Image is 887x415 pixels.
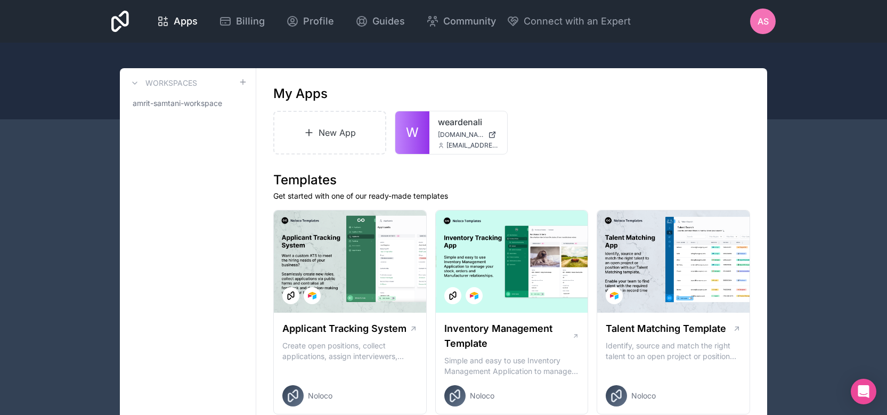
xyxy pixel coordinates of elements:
a: W [395,111,429,154]
span: Profile [303,14,334,29]
span: [EMAIL_ADDRESS][DOMAIN_NAME] [446,141,499,150]
span: Billing [236,14,265,29]
a: weardenali [438,116,499,128]
p: Create open positions, collect applications, assign interviewers, centralise candidate feedback a... [282,340,418,362]
span: amrit-samtani-workspace [133,98,222,109]
span: Community [443,14,496,29]
p: Identify, source and match the right talent to an open project or position with our Talent Matchi... [606,340,741,362]
h1: Talent Matching Template [606,321,726,336]
h1: My Apps [273,85,328,102]
span: AS [758,15,769,28]
span: Noloco [631,390,656,401]
a: New App [273,111,386,154]
h1: Applicant Tracking System [282,321,406,336]
a: Workspaces [128,77,197,89]
h3: Workspaces [145,78,197,88]
h1: Inventory Management Template [444,321,572,351]
img: Airtable Logo [308,291,316,300]
span: Apps [174,14,198,29]
span: Noloco [308,390,332,401]
a: Billing [210,10,273,33]
a: [DOMAIN_NAME] [438,131,499,139]
a: Community [418,10,504,33]
a: Apps [148,10,206,33]
p: Simple and easy to use Inventory Management Application to manage your stock, orders and Manufact... [444,355,580,377]
img: Airtable Logo [470,291,478,300]
a: Guides [347,10,413,33]
a: amrit-samtani-workspace [128,94,247,113]
h1: Templates [273,172,750,189]
img: Airtable Logo [610,291,619,300]
button: Connect with an Expert [507,14,631,29]
span: Noloco [470,390,494,401]
span: [DOMAIN_NAME] [438,131,484,139]
a: Profile [278,10,343,33]
div: Open Intercom Messenger [851,379,876,404]
span: W [406,124,419,141]
p: Get started with one of our ready-made templates [273,191,750,201]
span: Guides [372,14,405,29]
span: Connect with an Expert [524,14,631,29]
